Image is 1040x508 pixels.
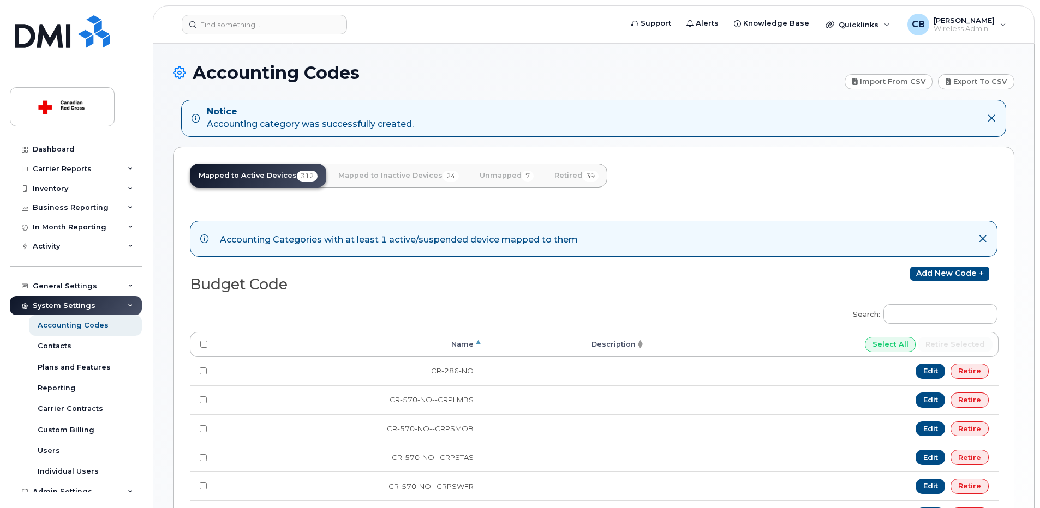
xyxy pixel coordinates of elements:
[522,171,534,182] span: 7
[217,443,483,471] td: CR-570-NO--CRPSTAS
[916,421,946,437] a: Edit
[483,332,645,357] th: Description: activate to sort column ascending
[951,392,989,408] a: Retire
[443,171,459,182] span: 24
[916,392,946,408] a: Edit
[173,63,839,82] h1: Accounting Codes
[217,357,483,385] td: CR-286-NO
[330,164,468,188] a: Mapped to Inactive Devices
[207,106,414,118] strong: Notice
[938,74,1014,89] a: Export to CSV
[297,171,318,182] span: 312
[951,479,989,494] a: Retire
[916,364,946,379] a: Edit
[883,304,997,324] input: Search:
[217,471,483,500] td: CR-570-NO--CRPSWFR
[190,164,326,188] a: Mapped to Active Devices
[951,364,989,379] a: Retire
[217,385,483,414] td: CR-570-NO--CRPLMBS
[845,74,933,89] a: Import from CSV
[471,164,542,188] a: Unmapped
[190,276,585,293] h2: Budget Code
[951,421,989,437] a: Retire
[582,171,599,182] span: 39
[217,332,483,357] th: Name: activate to sort column descending
[865,337,916,352] input: Select All
[951,450,989,465] a: Retire
[546,164,607,188] a: Retired
[220,231,578,246] div: Accounting Categories with at least 1 active/suspended device mapped to them
[910,267,989,281] a: Add new code
[916,479,946,494] a: Edit
[217,414,483,443] td: CR-570-NO--CRPSMOB
[207,106,414,131] div: Accounting category was successfully created.
[916,450,946,465] a: Edit
[846,297,997,328] label: Search:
